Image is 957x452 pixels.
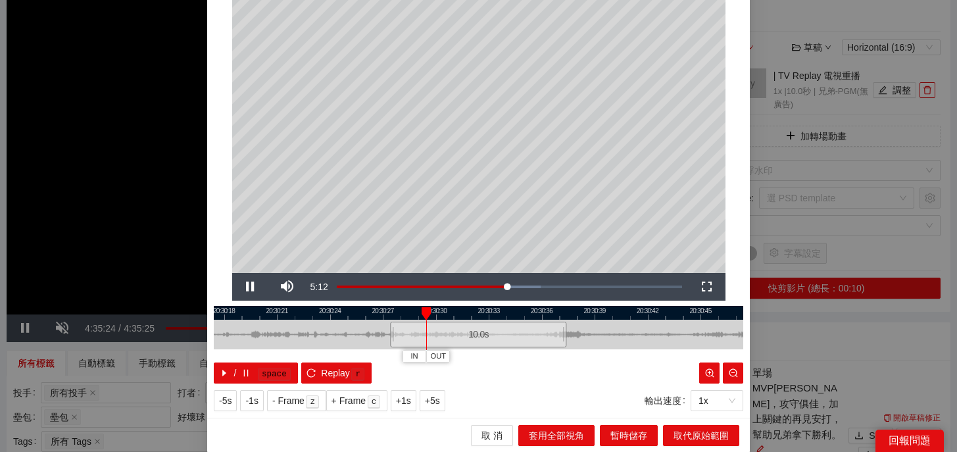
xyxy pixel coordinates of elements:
[410,351,418,363] span: IN
[245,393,258,408] span: -1s
[326,390,387,411] button: + Framec
[481,428,503,443] span: 取 消
[391,390,416,411] button: +1s
[234,366,237,380] span: /
[426,350,450,363] button: OUT
[875,430,944,452] div: 回報問題
[219,393,232,408] span: -5s
[529,428,584,443] span: 套用全部視角
[269,273,306,301] button: Mute
[214,363,298,384] button: caret-right/pausespace
[610,428,647,443] span: 暫時儲存
[674,428,729,443] span: 取代原始範圍
[699,363,720,384] button: zoom-in
[240,390,263,411] button: -1s
[368,395,381,409] kbd: c
[645,390,691,411] label: 輸出速度
[663,425,739,446] button: 取代原始範圍
[420,390,445,411] button: +5s
[241,368,251,379] span: pause
[600,425,658,446] button: 暫時儲存
[390,322,566,347] div: 10.0 s
[306,395,319,409] kbd: z
[321,366,350,380] span: Replay
[331,393,366,408] span: + Frame
[729,368,738,379] span: zoom-out
[351,368,364,381] kbd: r
[699,391,735,411] span: 1x
[267,390,326,411] button: - Framez
[471,425,513,446] button: 取 消
[425,393,440,408] span: +5s
[307,368,316,379] span: reload
[431,351,447,363] span: OUT
[337,286,682,288] div: Progress Bar
[258,368,291,381] kbd: space
[232,273,269,301] button: Pause
[403,350,426,363] button: IN
[214,390,237,411] button: -5s
[689,273,725,301] button: Fullscreen
[705,368,714,379] span: zoom-in
[396,393,411,408] span: +1s
[723,363,743,384] button: zoom-out
[272,393,305,408] span: - Frame
[220,368,229,379] span: caret-right
[301,363,372,384] button: reloadReplayr
[310,282,328,292] span: 5:12
[518,425,595,446] button: 套用全部視角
